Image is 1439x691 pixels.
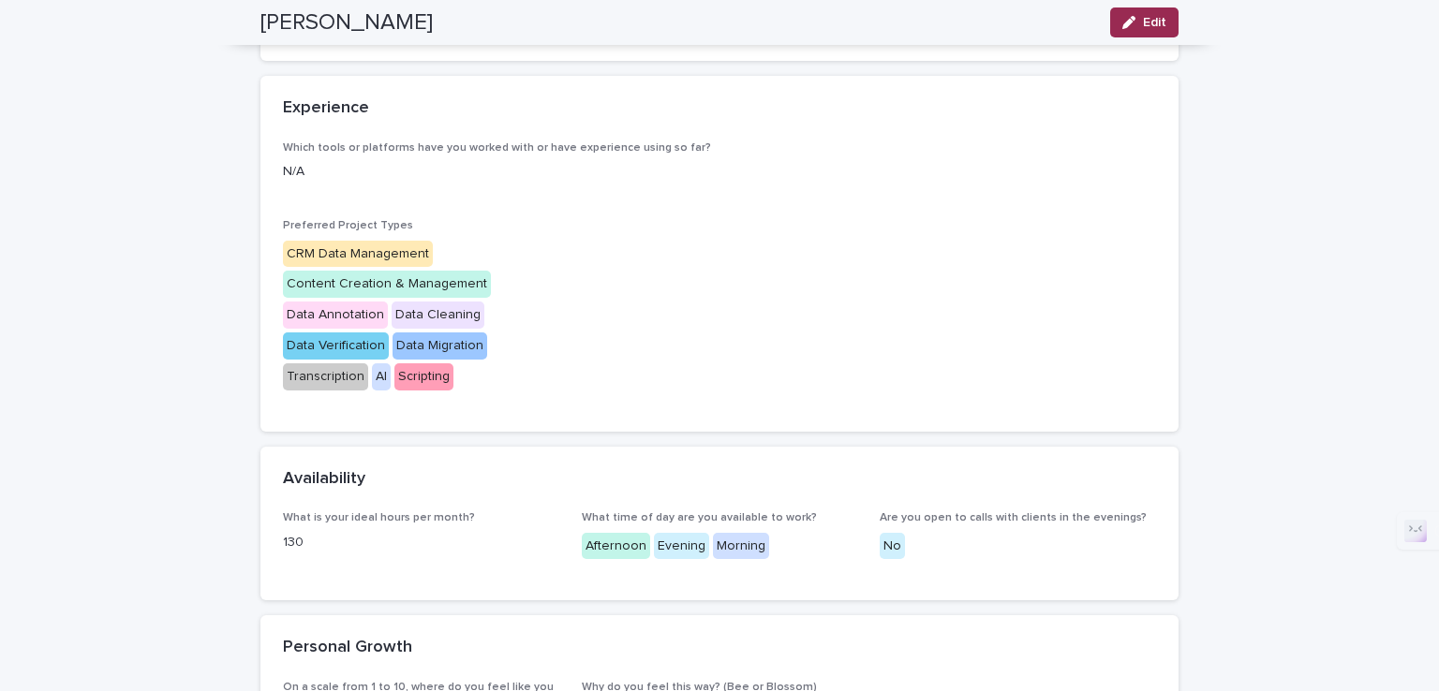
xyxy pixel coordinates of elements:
span: Which tools or platforms have you worked with or have experience using so far? [283,142,711,154]
h2: Personal Growth [283,638,412,658]
h2: Availability [283,469,365,490]
div: Data Annotation [283,301,388,329]
div: Morning [713,533,769,560]
div: AI [372,363,391,390]
div: Data Migration [393,332,487,360]
span: Are you open to calls with clients in the evenings? [880,512,1147,523]
div: Transcription [283,363,368,390]
div: Afternoon [582,533,650,560]
div: CRM Data Management [283,241,433,268]
button: Edit [1110,7,1179,37]
div: Data Cleaning [392,301,484,329]
p: N/A [283,162,1156,182]
div: Content Creation & Management [283,271,491,298]
span: Preferred Project Types [283,220,413,231]
div: Scripting [394,363,453,390]
h2: [PERSON_NAME] [260,9,433,37]
div: No [880,533,905,560]
h2: Experience [283,98,369,119]
div: Data Verification [283,332,389,360]
span: What is your ideal hours per month? [283,512,475,523]
div: Evening [654,533,709,560]
span: Edit [1143,16,1166,29]
p: 130 [283,533,559,552]
span: What time of day are you available to work? [582,512,817,523]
